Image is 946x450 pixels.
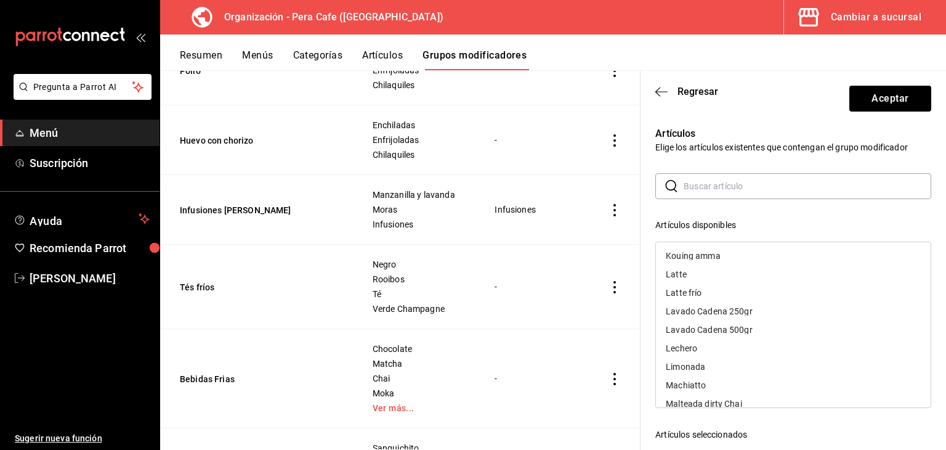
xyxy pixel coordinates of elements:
span: Infusiones [373,220,464,229]
span: Verde Champagne [373,305,464,313]
button: Aceptar [849,86,931,112]
div: Machiatto [666,381,706,390]
span: Rooibos [373,275,464,284]
div: Malteada dirty Chai [666,399,742,408]
button: Menús [242,49,273,70]
div: Malteada dirty Chai [656,395,931,413]
div: Artículos disponibles [655,219,931,232]
span: Té [373,290,464,298]
span: Negro [373,260,464,269]
div: - [494,133,574,147]
span: Pregunta a Parrot AI [33,81,132,94]
span: Moras [373,205,464,214]
span: Sugerir nueva función [15,432,150,445]
div: Kouing amma [666,252,720,260]
div: Lechero [656,339,931,358]
a: Ver más... [373,404,464,412]
input: Buscar artículo [684,174,931,198]
span: Enfrijoladas [373,66,464,75]
span: Chai [373,374,464,383]
span: Chilaquiles [373,81,464,89]
span: Moka [373,389,464,398]
button: actions [608,65,621,77]
span: Enfrijoladas [373,136,464,144]
span: Menú [30,125,150,141]
span: Recomienda Parrot [30,240,150,256]
button: Bebidas Frias [180,373,328,385]
button: Regresar [655,86,718,97]
div: Lavado Cadena 500gr [666,325,753,334]
div: Latte [656,265,931,284]
div: - [494,280,574,293]
button: Infusiones [PERSON_NAME] [180,204,328,216]
span: Manzanilla y lavanda [373,190,464,199]
span: Regresar [677,86,718,97]
button: Pregunta a Parrot AI [14,74,152,100]
button: Pollo [180,65,328,77]
button: Grupos modificadores [422,49,527,70]
span: Ayuda [30,211,134,226]
span: [PERSON_NAME] [30,270,150,287]
button: Huevo con chorizo [180,134,328,147]
button: actions [608,204,621,216]
div: Lechero [666,344,697,353]
button: Resumen [180,49,222,70]
div: Latte frío [666,288,701,297]
div: Limonada [666,362,705,371]
div: Kouing amma [656,247,931,265]
button: actions [608,373,621,385]
button: Categorías [293,49,343,70]
button: Tés fríos [180,281,328,293]
div: navigation tabs [180,49,946,70]
p: Elige los artículos existentes que contengan el grupo modificador [655,141,931,153]
span: Chocolate [373,345,464,353]
div: Lavado Cadena 250gr [666,307,753,316]
div: Lavado Cadena 500gr [656,321,931,339]
button: actions [608,281,621,293]
h3: Organización - Pera Cafe ([GEOGRAPHIC_DATA]) [214,10,443,25]
span: Matcha [373,359,464,368]
div: Limonada [656,358,931,376]
span: Chilaquiles [373,150,464,159]
div: Cambiar a sucursal [831,9,921,26]
div: Latte frío [656,284,931,302]
div: Machiatto [656,376,931,395]
div: Latte [666,270,687,279]
button: actions [608,134,621,147]
div: Artículos seleccionados [655,428,931,441]
p: Artículos [655,126,931,141]
span: Infusiones [495,205,573,214]
div: - [494,372,574,385]
button: open_drawer_menu [135,32,145,42]
button: Artículos [362,49,403,70]
a: Pregunta a Parrot AI [9,89,152,102]
span: Enchiladas [373,121,464,129]
span: Suscripción [30,155,150,171]
div: Lavado Cadena 250gr [656,302,931,321]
